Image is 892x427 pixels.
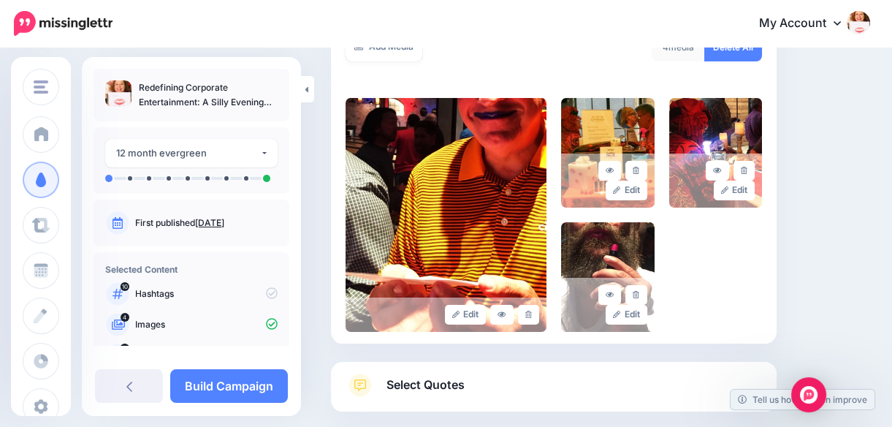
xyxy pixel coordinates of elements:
[116,145,260,162] div: 12 month evergreen
[346,98,546,332] img: 0OQCW0SVYTY1BCJAZ7QV4VXI5MN21ODR_large.JPG
[386,375,465,395] span: Select Quotes
[714,181,755,200] a: Edit
[346,33,422,61] a: Add Media
[663,42,668,53] span: 4
[744,6,870,42] a: My Account
[121,344,130,352] span: 14
[121,282,129,291] span: 10
[135,287,278,301] p: Hashtags
[195,217,224,228] a: [DATE]
[135,216,278,230] p: First published
[445,305,487,325] a: Edit
[704,33,762,61] a: Delete All
[105,264,278,275] h4: Selected Content
[561,222,655,332] img: b348c8c80a8153f5c587e18cbda068b0_large.jpg
[121,313,129,322] span: 4
[606,181,647,200] a: Edit
[731,390,874,409] a: Tell us how we can improve
[105,139,278,167] button: 12 month evergreen
[139,80,278,110] p: Redefining Corporate Entertainment: A Silly Evening for “Serious” Engineers
[346,374,762,412] a: Select Quotes
[14,11,113,36] img: Missinglettr
[669,98,763,208] img: NL1U4RQ12RVLUERAPH3U470AKKT7HGQU_large.JPG
[135,318,278,331] p: Images
[105,80,131,107] img: ffc270489d4845c6e4c7856332f3f290_thumb.jpg
[606,305,647,325] a: Edit
[561,98,655,208] img: Y7HF72WCAMGUGAAHU0VTAXJRANZQY2G7_large.JPG
[791,377,826,412] div: Open Intercom Messenger
[652,33,705,61] div: media
[34,80,48,94] img: menu.png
